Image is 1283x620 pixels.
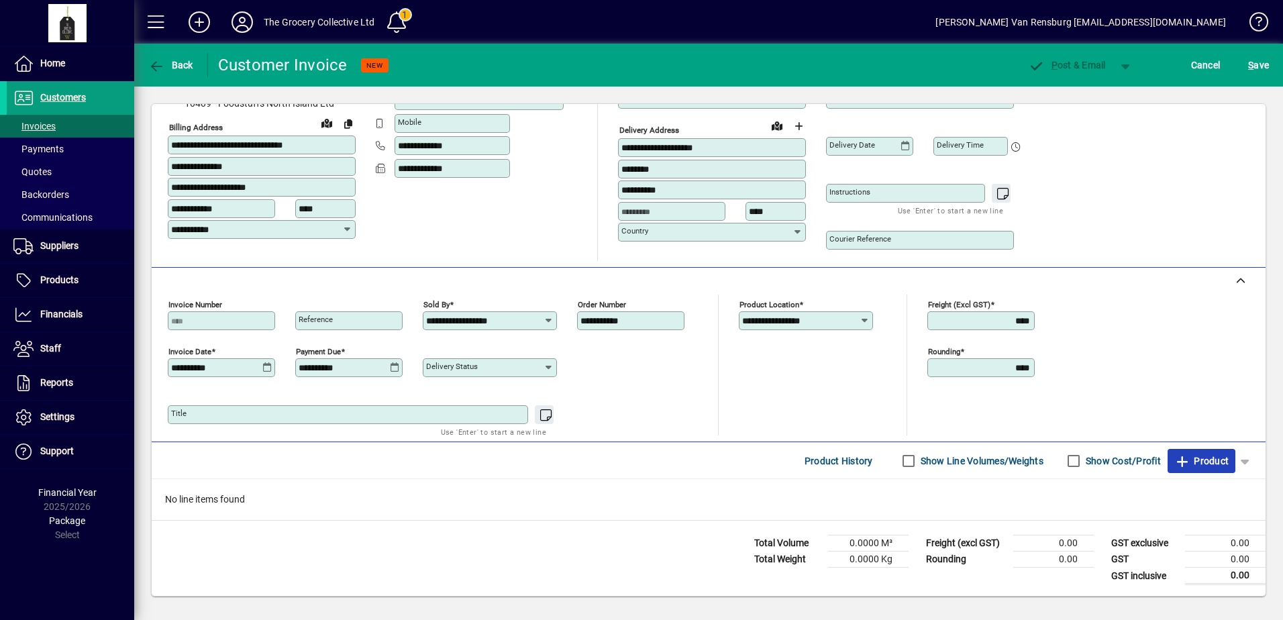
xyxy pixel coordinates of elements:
[1248,60,1253,70] span: S
[49,515,85,526] span: Package
[398,117,421,127] mat-label: Mobile
[829,187,870,197] mat-label: Instructions
[748,535,828,552] td: Total Volume
[168,347,211,356] mat-label: Invoice date
[799,449,878,473] button: Product History
[937,140,984,150] mat-label: Delivery time
[7,47,134,81] a: Home
[366,61,383,70] span: NEW
[1185,568,1266,584] td: 0.00
[788,115,809,137] button: Choose address
[578,300,626,309] mat-label: Order number
[13,166,52,177] span: Quotes
[935,11,1226,33] div: [PERSON_NAME] Van Rensburg [EMAIL_ADDRESS][DOMAIN_NAME]
[1188,53,1224,77] button: Cancel
[805,450,873,472] span: Product History
[919,535,1013,552] td: Freight (excl GST)
[739,300,799,309] mat-label: Product location
[168,97,356,111] span: 10409 - Foodstuffs North Island Ltd
[828,535,909,552] td: 0.0000 M³
[1105,552,1185,568] td: GST
[1021,53,1113,77] button: Post & Email
[338,113,359,134] button: Copy to Delivery address
[40,446,74,456] span: Support
[134,53,208,77] app-page-header-button: Back
[1013,535,1094,552] td: 0.00
[1185,552,1266,568] td: 0.00
[13,144,64,154] span: Payments
[7,298,134,331] a: Financials
[1051,60,1058,70] span: P
[299,315,333,324] mat-label: Reference
[7,401,134,434] a: Settings
[40,274,79,285] span: Products
[7,229,134,263] a: Suppliers
[40,343,61,354] span: Staff
[168,300,222,309] mat-label: Invoice number
[7,264,134,297] a: Products
[7,366,134,400] a: Reports
[1105,535,1185,552] td: GST exclusive
[7,183,134,206] a: Backorders
[7,206,134,229] a: Communications
[148,60,193,70] span: Back
[145,53,197,77] button: Back
[1185,535,1266,552] td: 0.00
[829,140,875,150] mat-label: Delivery date
[1174,450,1229,472] span: Product
[423,300,450,309] mat-label: Sold by
[919,552,1013,568] td: Rounding
[40,309,83,319] span: Financials
[40,240,79,251] span: Suppliers
[828,552,909,568] td: 0.0000 Kg
[1168,449,1235,473] button: Product
[7,435,134,468] a: Support
[7,332,134,366] a: Staff
[918,454,1043,468] label: Show Line Volumes/Weights
[38,487,97,498] span: Financial Year
[13,189,69,200] span: Backorders
[1191,54,1221,76] span: Cancel
[898,203,1003,218] mat-hint: Use 'Enter' to start a new line
[221,10,264,34] button: Profile
[13,212,93,223] span: Communications
[1105,568,1185,584] td: GST inclusive
[426,362,478,371] mat-label: Delivery status
[1248,54,1269,76] span: ave
[40,58,65,68] span: Home
[316,112,338,134] a: View on map
[928,347,960,356] mat-label: Rounding
[152,479,1266,520] div: No line items found
[1028,60,1106,70] span: ost & Email
[1083,454,1161,468] label: Show Cost/Profit
[40,411,74,422] span: Settings
[40,92,86,103] span: Customers
[13,121,56,132] span: Invoices
[928,300,990,309] mat-label: Freight (excl GST)
[7,138,134,160] a: Payments
[40,377,73,388] span: Reports
[296,347,341,356] mat-label: Payment due
[441,424,546,440] mat-hint: Use 'Enter' to start a new line
[748,552,828,568] td: Total Weight
[1245,53,1272,77] button: Save
[1239,3,1266,46] a: Knowledge Base
[178,10,221,34] button: Add
[1013,552,1094,568] td: 0.00
[621,226,648,236] mat-label: Country
[264,11,375,33] div: The Grocery Collective Ltd
[7,160,134,183] a: Quotes
[829,234,891,244] mat-label: Courier Reference
[218,54,348,76] div: Customer Invoice
[7,115,134,138] a: Invoices
[766,115,788,136] a: View on map
[171,409,187,418] mat-label: Title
